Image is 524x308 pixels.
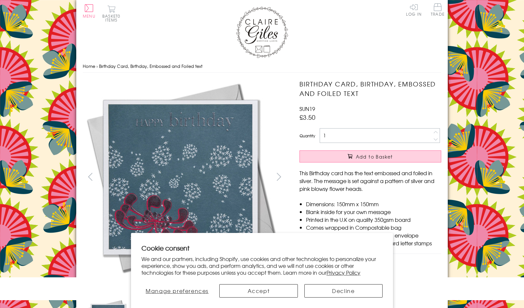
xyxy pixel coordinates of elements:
button: Menu [83,4,95,18]
a: Home [83,63,95,69]
span: › [96,63,98,69]
span: Manage preferences [146,287,209,295]
span: 0 items [105,13,120,23]
button: Basket0 items [102,5,120,22]
button: Decline [304,284,383,298]
span: This Birthday card has the text embossed and foiled in silver. The message is set against a patte... [299,169,434,192]
span: Birthday Card, Birthday, Embossed and Foiled text [99,63,202,69]
button: next [272,169,286,184]
a: Privacy Policy [327,269,360,276]
li: With matching sustainable sourced envelope [306,231,441,239]
span: £3.50 [299,113,315,122]
img: Claire Giles Greetings Cards [236,7,288,58]
label: Quantity [299,133,315,139]
button: Accept [219,284,298,298]
li: Dimensions: 150mm x 150mm [306,200,441,208]
span: Trade [431,3,444,16]
button: Manage preferences [141,284,213,298]
span: Add to Basket [356,153,393,160]
span: SUN19 [299,105,315,113]
p: We and our partners, including Shopify, use cookies and other technologies to personalize your ex... [141,255,383,276]
h2: Cookie consent [141,243,383,253]
a: Trade [431,3,444,17]
button: prev [83,169,97,184]
span: Menu [83,13,95,19]
li: Blank inside for your own message [306,208,441,216]
nav: breadcrumbs [83,60,441,73]
button: Add to Basket [299,150,441,162]
img: Birthday Card, Birthday, Embossed and Foiled text [83,79,278,275]
li: Comes wrapped in Compostable bag [306,223,441,231]
a: Log In [406,3,422,16]
h1: Birthday Card, Birthday, Embossed and Foiled text [299,79,441,98]
li: Printed in the U.K on quality 350gsm board [306,216,441,223]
